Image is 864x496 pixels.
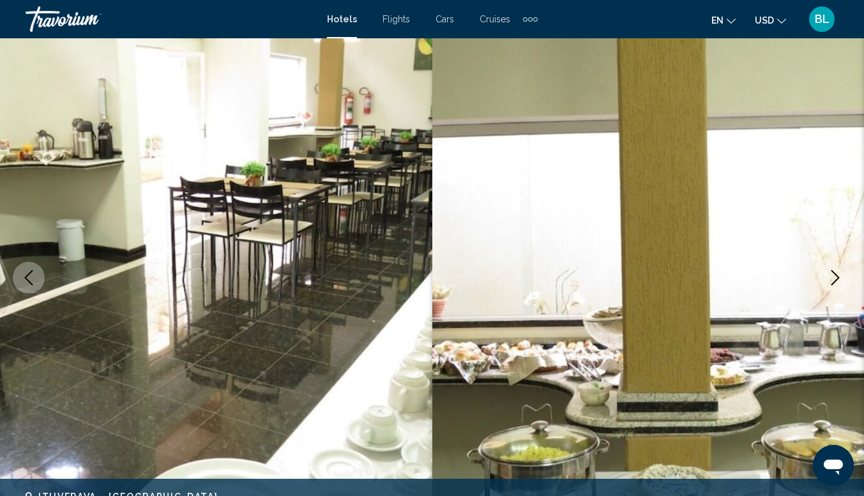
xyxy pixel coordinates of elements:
[813,445,854,486] iframe: Button to launch messaging window
[755,11,786,29] button: Change currency
[805,6,838,33] button: User Menu
[711,11,736,29] button: Change language
[383,14,410,24] a: Flights
[436,14,454,24] a: Cars
[327,14,357,24] a: Hotels
[480,14,510,24] a: Cruises
[13,262,45,294] button: Previous image
[755,15,774,26] span: USD
[523,9,538,29] button: Extra navigation items
[26,6,314,32] a: Travorium
[711,15,724,26] span: en
[815,13,830,26] span: BL
[819,262,851,294] button: Next image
